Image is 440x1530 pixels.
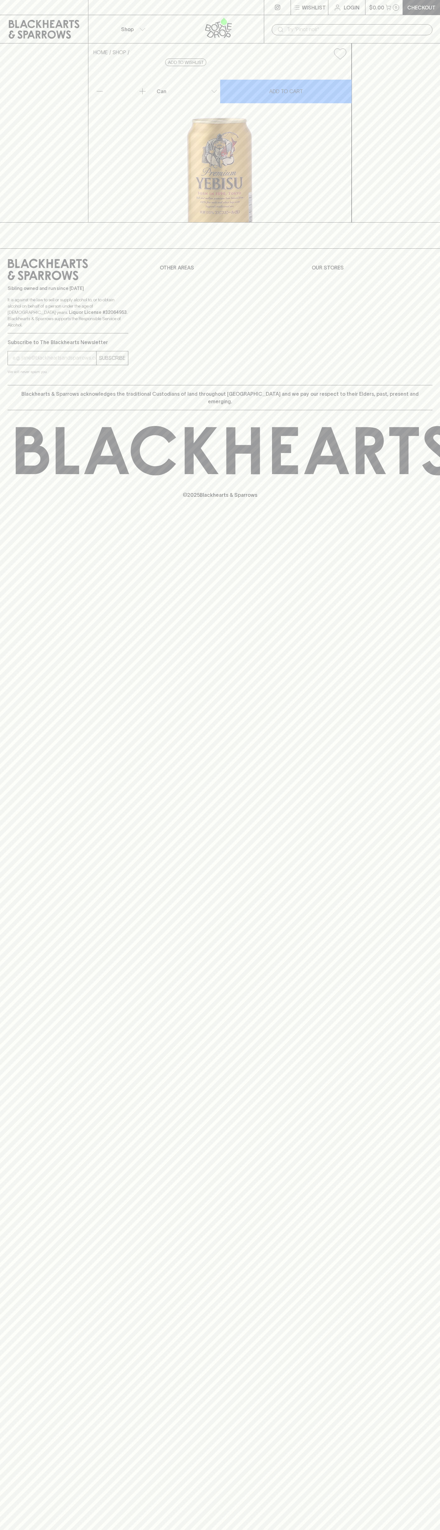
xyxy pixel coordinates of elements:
button: ADD TO CART [220,80,352,103]
p: Can [157,88,166,95]
p: OTHER AREAS [160,264,281,271]
a: SHOP [113,49,126,55]
img: 28580.png [88,65,351,222]
button: Add to wishlist [165,59,206,66]
input: Try "Pinot noir" [287,25,427,35]
strong: Liquor License #32064953 [69,310,127,315]
p: Sibling owned and run since [DATE] [8,285,128,292]
p: OUR STORES [312,264,432,271]
p: Wishlist [302,4,326,11]
input: e.g. jane@blackheartsandsparrows.com.au [13,353,96,363]
p: Login [344,4,359,11]
p: Checkout [407,4,436,11]
p: It is against the law to sell or supply alcohol to, or to obtain alcohol on behalf of a person un... [8,297,128,328]
button: SUBSCRIBE [97,351,128,365]
p: Shop [121,25,134,33]
a: HOME [93,49,108,55]
p: ADD TO CART [269,88,303,95]
p: $0.00 [369,4,384,11]
p: 0 [395,6,397,9]
div: Can [154,85,220,98]
p: Blackhearts & Sparrows acknowledges the traditional Custodians of land throughout [GEOGRAPHIC_DAT... [12,390,428,405]
button: Add to wishlist [331,46,349,62]
p: ⠀ [88,4,94,11]
button: Shop [88,15,176,43]
p: We will never spam you [8,369,128,375]
p: Subscribe to The Blackhearts Newsletter [8,338,128,346]
p: SUBSCRIBE [99,354,125,362]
